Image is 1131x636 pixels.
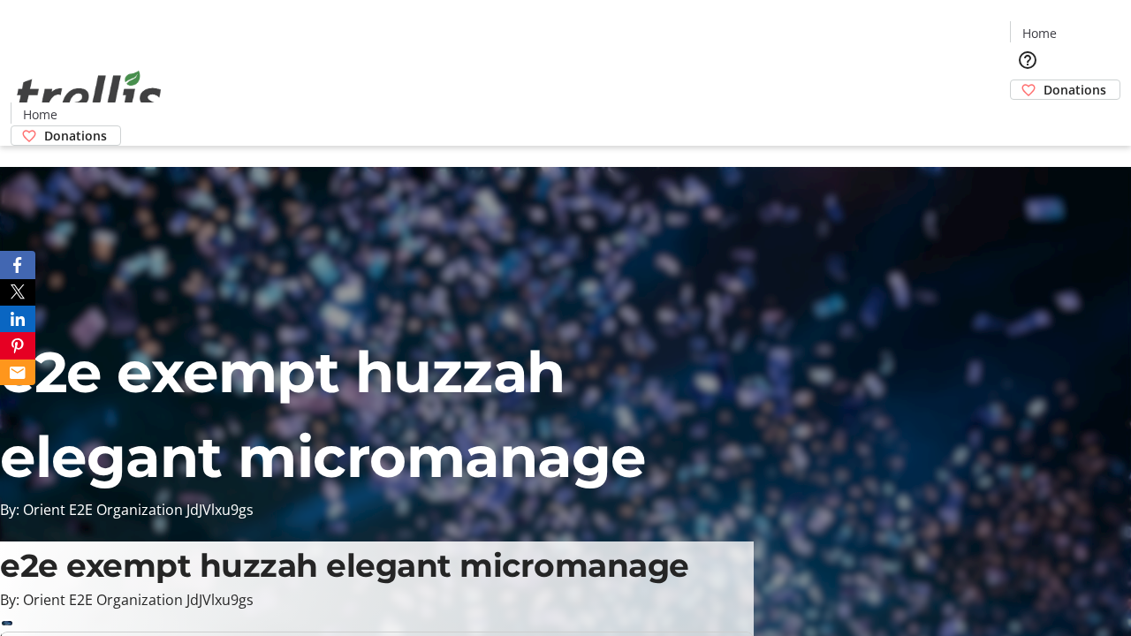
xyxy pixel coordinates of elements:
span: Donations [1044,80,1106,99]
button: Help [1010,42,1045,78]
a: Home [11,105,68,124]
button: Cart [1010,100,1045,135]
img: Orient E2E Organization JdJVlxu9gs's Logo [11,51,168,140]
span: Home [23,105,57,124]
a: Home [1011,24,1067,42]
a: Donations [1010,79,1120,100]
span: Home [1022,24,1057,42]
span: Donations [44,126,107,145]
a: Donations [11,125,121,146]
